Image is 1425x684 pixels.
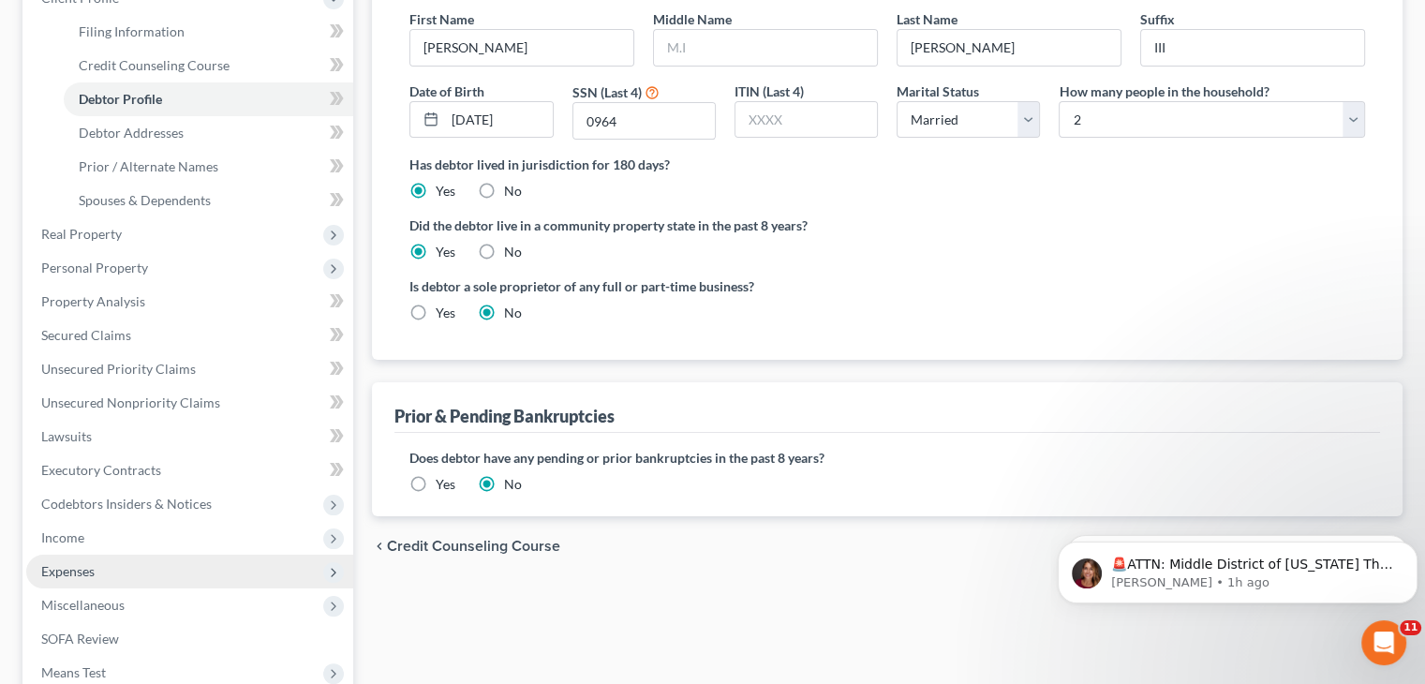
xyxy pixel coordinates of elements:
[372,539,387,554] i: chevron_left
[897,82,979,101] label: Marital Status
[1361,620,1406,665] iframe: Intercom live chat
[898,30,1121,66] input: --
[1059,82,1269,101] label: How many people in the household?
[64,150,353,184] a: Prior / Alternate Names
[79,23,185,39] span: Filing Information
[1141,30,1364,66] input: --
[26,622,353,656] a: SOFA Review
[409,216,1365,235] label: Did the debtor live in a community property state in the past 8 years?
[653,9,732,29] label: Middle Name
[1050,502,1425,633] iframe: Intercom notifications message
[436,475,455,494] label: Yes
[372,539,560,554] button: chevron_left Credit Counseling Course
[41,462,161,478] span: Executory Contracts
[41,496,212,512] span: Codebtors Insiders & Notices
[1140,9,1175,29] label: Suffix
[436,304,455,322] label: Yes
[41,327,131,343] span: Secured Claims
[410,30,633,66] input: --
[504,243,522,261] label: No
[897,9,957,29] label: Last Name
[64,82,353,116] a: Debtor Profile
[41,361,196,377] span: Unsecured Priority Claims
[735,102,877,138] input: XXXX
[387,539,560,554] span: Credit Counseling Course
[79,125,184,141] span: Debtor Addresses
[79,57,230,73] span: Credit Counseling Course
[41,631,119,647] span: SOFA Review
[26,420,353,454] a: Lawsuits
[409,82,484,101] label: Date of Birth
[409,448,1365,468] label: Does debtor have any pending or prior bankruptcies in the past 8 years?
[64,49,353,82] a: Credit Counseling Course
[394,405,615,427] div: Prior & Pending Bankruptcies
[64,15,353,49] a: Filing Information
[64,116,353,150] a: Debtor Addresses
[41,260,148,275] span: Personal Property
[26,352,353,386] a: Unsecured Priority Claims
[41,293,145,309] span: Property Analysis
[41,226,122,242] span: Real Property
[436,243,455,261] label: Yes
[504,475,522,494] label: No
[79,91,162,107] span: Debtor Profile
[26,285,353,319] a: Property Analysis
[504,304,522,322] label: No
[504,182,522,201] label: No
[64,184,353,217] a: Spouses & Dependents
[41,529,84,545] span: Income
[41,664,106,680] span: Means Test
[409,276,878,296] label: Is debtor a sole proprietor of any full or part-time business?
[26,454,353,487] a: Executory Contracts
[41,394,220,410] span: Unsecured Nonpriority Claims
[41,428,92,444] span: Lawsuits
[79,158,218,174] span: Prior / Alternate Names
[1400,620,1421,635] span: 11
[79,192,211,208] span: Spouses & Dependents
[41,563,95,579] span: Expenses
[572,82,642,102] label: SSN (Last 4)
[409,155,1365,174] label: Has debtor lived in jurisdiction for 180 days?
[436,182,455,201] label: Yes
[445,102,552,138] input: MM/DD/YYYY
[735,82,804,101] label: ITIN (Last 4)
[26,319,353,352] a: Secured Claims
[41,597,125,613] span: Miscellaneous
[409,9,474,29] label: First Name
[654,30,877,66] input: M.I
[573,103,715,139] input: XXXX
[26,386,353,420] a: Unsecured Nonpriority Claims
